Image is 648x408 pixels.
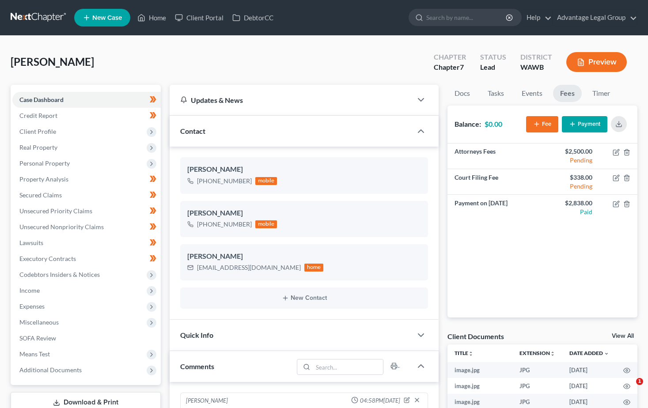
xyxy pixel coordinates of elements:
span: Unsecured Nonpriority Claims [19,223,104,230]
td: [DATE] [562,378,616,394]
span: Income [19,287,40,294]
a: Unsecured Priority Claims [12,203,161,219]
span: Comments [180,362,214,370]
span: [PERSON_NAME] [11,55,94,68]
a: Secured Claims [12,187,161,203]
div: Pending [549,156,592,165]
a: DebtorCC [228,10,278,26]
div: WAWB [520,62,552,72]
a: Help [522,10,552,26]
button: Payment [562,116,607,132]
div: Status [480,52,506,62]
span: Client Profile [19,128,56,135]
span: Miscellaneous [19,318,59,326]
div: home [304,264,324,272]
span: Lawsuits [19,239,43,246]
a: View All [612,333,634,339]
td: image.jpg [447,378,512,394]
td: Court Filing Fee [447,169,542,195]
iframe: Intercom live chat [618,378,639,399]
a: Credit Report [12,108,161,124]
span: SOFA Review [19,334,56,342]
div: Client Documents [447,332,504,341]
div: Chapter [434,52,466,62]
span: Codebtors Insiders & Notices [19,271,100,278]
div: District [520,52,552,62]
a: Property Analysis [12,171,161,187]
div: [EMAIL_ADDRESS][DOMAIN_NAME] [197,263,301,272]
a: Docs [447,85,477,102]
a: Home [133,10,171,26]
a: Executory Contracts [12,251,161,267]
strong: $0.00 [485,120,502,128]
a: Case Dashboard [12,92,161,108]
a: Advantage Legal Group [553,10,637,26]
input: Search by name... [426,9,507,26]
div: [PHONE_NUMBER] [197,177,252,185]
i: expand_more [604,351,609,356]
span: Property Analysis [19,175,68,183]
a: Titleunfold_more [455,350,474,356]
div: $2,838.00 [549,199,592,208]
a: Events [515,85,549,102]
span: Case Dashboard [19,96,64,103]
span: Executory Contracts [19,255,76,262]
span: New Case [92,15,122,21]
div: [PERSON_NAME] [187,208,421,219]
span: 04:58PM[DATE] [360,397,400,405]
span: Real Property [19,144,57,151]
a: Timer [585,85,617,102]
span: Secured Claims [19,191,62,199]
div: Paid [549,208,592,216]
i: unfold_more [468,351,474,356]
span: Means Test [19,350,50,358]
button: Fee [526,116,558,132]
td: JPG [512,362,562,378]
a: Tasks [481,85,511,102]
span: 1 [636,378,643,385]
div: [PERSON_NAME] [187,164,421,175]
div: Lead [480,62,506,72]
div: Chapter [434,62,466,72]
a: Fees [553,85,582,102]
div: $2,500.00 [549,147,592,156]
a: Lawsuits [12,235,161,251]
span: Personal Property [19,159,70,167]
span: Unsecured Priority Claims [19,207,92,215]
div: Updates & News [180,95,402,105]
td: image.jpg [447,362,512,378]
div: Pending [549,182,592,191]
div: mobile [255,220,277,228]
div: mobile [255,177,277,185]
td: Payment on [DATE] [447,195,542,220]
a: Client Portal [171,10,228,26]
strong: Balance: [455,120,481,128]
a: Date Added expand_more [569,350,609,356]
div: [PHONE_NUMBER] [197,220,252,229]
a: Extensionunfold_more [519,350,555,356]
span: Contact [180,127,205,135]
button: Preview [566,52,627,72]
span: Quick Info [180,331,213,339]
span: 7 [460,63,464,71]
i: unfold_more [550,351,555,356]
div: [PERSON_NAME] [187,251,421,262]
a: Unsecured Nonpriority Claims [12,219,161,235]
td: Attorneys Fees [447,144,542,169]
span: Credit Report [19,112,57,119]
button: New Contact [187,295,421,302]
input: Search... [313,359,383,374]
span: Expenses [19,302,45,310]
td: JPG [512,378,562,394]
div: [PERSON_NAME] [186,397,228,405]
div: $338.00 [549,173,592,182]
span: Additional Documents [19,366,82,374]
td: [DATE] [562,362,616,378]
a: SOFA Review [12,330,161,346]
